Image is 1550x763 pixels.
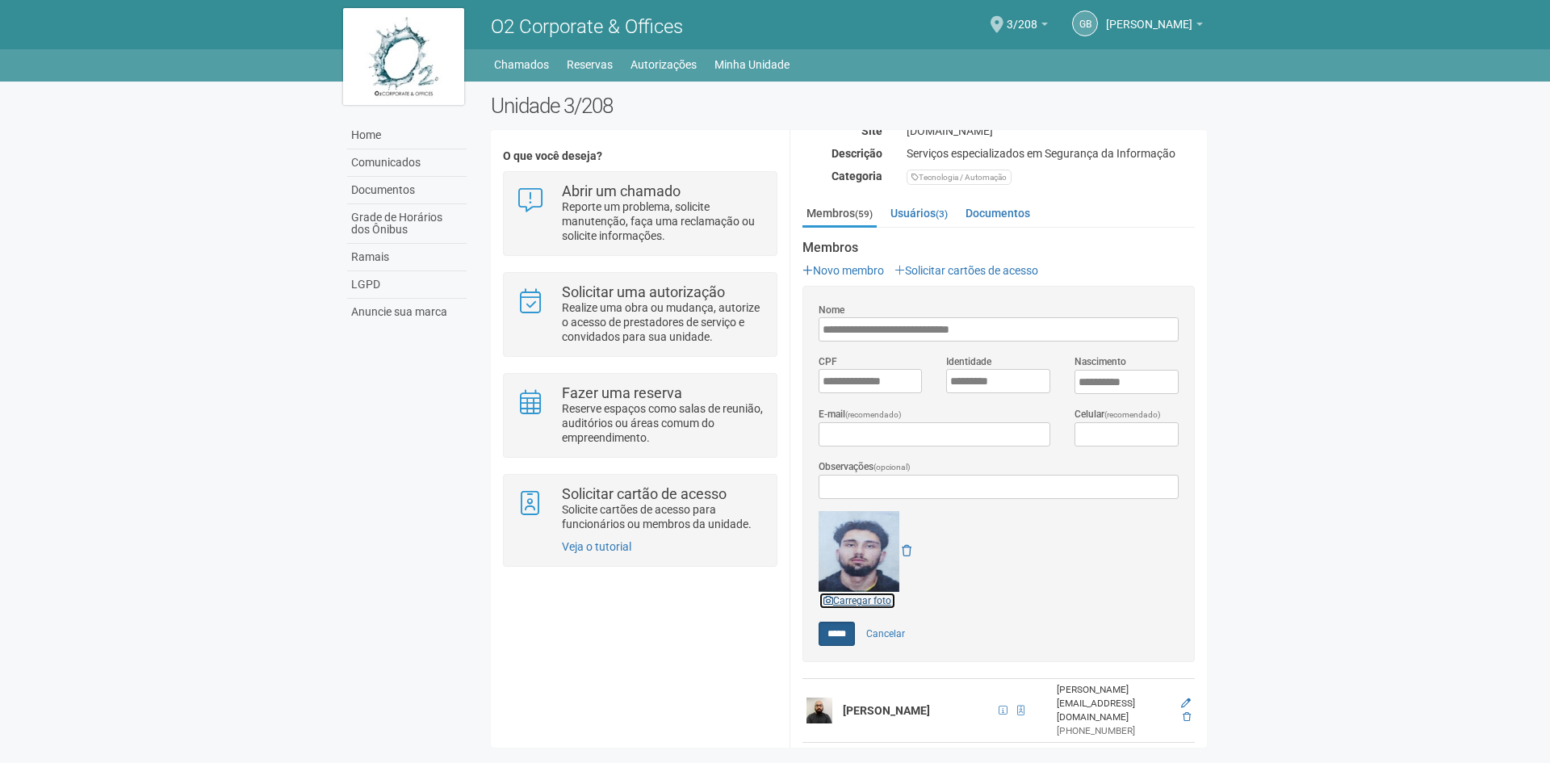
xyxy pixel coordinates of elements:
[562,199,765,243] p: Reporte um problema, solicite manutenção, faça uma reclamação ou solicite informações.
[843,704,930,717] strong: [PERSON_NAME]
[936,208,948,220] small: (3)
[567,53,613,76] a: Reservas
[1104,410,1161,419] span: (recomendado)
[347,177,467,204] a: Documentos
[873,463,911,472] span: (opcional)
[845,410,902,419] span: (recomendado)
[1181,698,1191,709] a: Editar membro
[861,124,882,137] strong: Site
[503,150,777,162] h4: O que você deseja?
[819,303,844,317] label: Nome
[907,170,1012,185] div: Tecnologia / Automação
[1057,683,1171,724] div: [PERSON_NAME][EMAIL_ADDRESS][DOMAIN_NAME]
[347,244,467,271] a: Ramais
[961,201,1034,225] a: Documentos
[886,201,952,225] a: Usuários(3)
[516,184,764,243] a: Abrir um chamado Reporte um problema, solicite manutenção, faça uma reclamação ou solicite inform...
[946,354,991,369] label: Identidade
[494,53,549,76] a: Chamados
[343,8,464,105] img: logo.jpg
[562,540,631,553] a: Veja o tutorial
[1181,748,1191,759] a: Editar membro
[1072,10,1098,36] a: GB
[1106,2,1192,31] span: Glauton Borges de Paula
[516,487,764,531] a: Solicitar cartão de acesso Solicite cartões de acesso para funcionários ou membros da unidade.
[562,300,765,344] p: Realize uma obra ou mudança, autorize o acesso de prestadores de serviço e convidados para sua un...
[347,149,467,177] a: Comunicados
[902,544,911,557] a: Remover
[832,170,882,182] strong: Categoria
[819,511,899,592] img: GetFile
[562,283,725,300] strong: Solicitar uma autorização
[1183,711,1191,723] a: Excluir membro
[802,241,1195,255] strong: Membros
[347,299,467,325] a: Anuncie sua marca
[516,386,764,445] a: Fazer uma reserva Reserve espaços como salas de reunião, auditórios ou áreas comum do empreendime...
[562,502,765,531] p: Solicite cartões de acesso para funcionários ou membros da unidade.
[1075,354,1126,369] label: Nascimento
[819,459,911,475] label: Observações
[714,53,790,76] a: Minha Unidade
[347,122,467,149] a: Home
[857,622,914,646] a: Cancelar
[1007,20,1048,33] a: 3/208
[347,204,467,244] a: Grade de Horários dos Ônibus
[630,53,697,76] a: Autorizações
[491,15,683,38] span: O2 Corporate & Offices
[894,264,1038,277] a: Solicitar cartões de acesso
[802,201,877,228] a: Membros(59)
[347,271,467,299] a: LGPD
[819,354,837,369] label: CPF
[562,401,765,445] p: Reserve espaços como salas de reunião, auditórios ou áreas comum do empreendimento.
[1106,20,1203,33] a: [PERSON_NAME]
[894,124,1207,138] div: [DOMAIN_NAME]
[1007,2,1037,31] span: 3/208
[819,407,902,422] label: E-mail
[562,182,681,199] strong: Abrir um chamado
[1075,407,1161,422] label: Celular
[832,147,882,160] strong: Descrição
[806,698,832,723] img: user.png
[562,485,727,502] strong: Solicitar cartão de acesso
[819,592,896,610] a: Carregar foto
[1057,724,1171,738] div: [PHONE_NUMBER]
[491,94,1207,118] h2: Unidade 3/208
[802,264,884,277] a: Novo membro
[562,384,682,401] strong: Fazer uma reserva
[516,285,764,344] a: Solicitar uma autorização Realize uma obra ou mudança, autorize o acesso de prestadores de serviç...
[894,146,1207,161] div: Serviços especializados em Segurança da Informação
[855,208,873,220] small: (59)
